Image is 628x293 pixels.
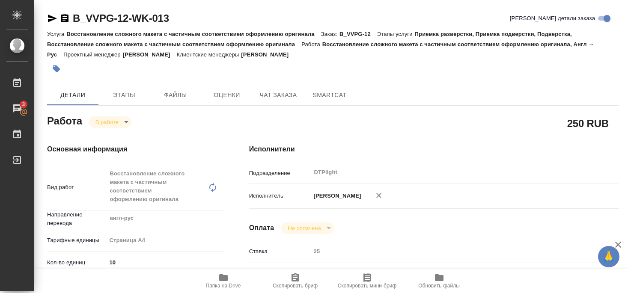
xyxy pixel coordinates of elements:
[321,31,339,37] p: Заказ:
[73,12,169,24] a: B_VVPG-12-WK-013
[47,210,106,228] p: Направление перевода
[273,283,318,289] span: Скопировать бриф
[249,223,274,233] h4: Оплата
[60,13,70,24] button: Скопировать ссылку
[403,269,475,293] button: Обновить файлы
[47,31,66,37] p: Услуга
[47,236,106,245] p: Тарифные единицы
[52,90,93,101] span: Детали
[47,144,215,154] h4: Основная информация
[188,269,259,293] button: Папка на Drive
[311,266,588,281] div: RUB
[249,247,311,256] p: Ставка
[47,59,66,78] button: Добавить тэг
[106,233,225,248] div: Страница А4
[2,98,32,119] a: 3
[301,41,322,47] p: Работа
[567,116,609,130] h2: 250 RUB
[418,283,460,289] span: Обновить файлы
[104,90,145,101] span: Этапы
[338,283,396,289] span: Скопировать мини-бриф
[89,116,131,128] div: В работе
[598,246,619,267] button: 🙏
[106,256,225,269] input: ✎ Введи что-нибудь
[311,192,361,200] p: [PERSON_NAME]
[285,225,323,232] button: Не оплачена
[47,13,57,24] button: Скопировать ссылку для ЯМессенджера
[241,51,295,58] p: [PERSON_NAME]
[249,144,619,154] h4: Исполнители
[601,248,616,266] span: 🙏
[311,245,588,257] input: Пустое поле
[331,269,403,293] button: Скопировать мини-бриф
[249,169,311,178] p: Подразделение
[377,31,415,37] p: Этапы услуги
[66,31,321,37] p: Восстановление сложного макета с частичным соответствием оформлению оригинала
[259,269,331,293] button: Скопировать бриф
[177,51,241,58] p: Клиентские менеджеры
[47,183,106,192] p: Вид работ
[123,51,177,58] p: [PERSON_NAME]
[369,186,388,205] button: Удалить исполнителя
[63,51,122,58] p: Проектный менеджер
[281,222,333,234] div: В работе
[510,14,595,23] span: [PERSON_NAME] детали заказа
[249,192,311,200] p: Исполнитель
[93,118,121,126] button: В работе
[258,90,299,101] span: Чат заказа
[47,258,106,267] p: Кол-во единиц
[339,31,377,37] p: B_VVPG-12
[206,90,247,101] span: Оценки
[309,90,350,101] span: SmartCat
[17,100,30,109] span: 3
[155,90,196,101] span: Файлы
[206,283,241,289] span: Папка на Drive
[47,112,82,128] h2: Работа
